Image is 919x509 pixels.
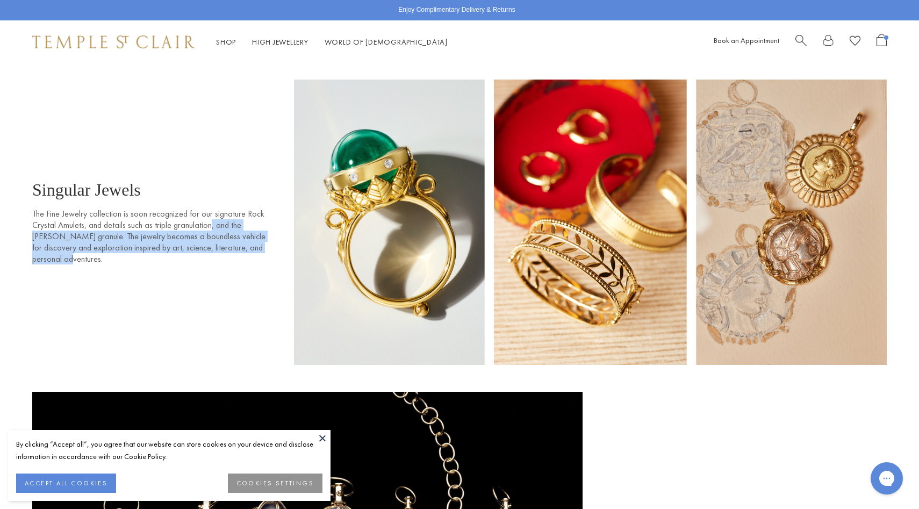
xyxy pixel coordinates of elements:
[216,37,236,47] a: ShopShop
[714,35,779,45] a: Book an Appointment
[216,35,448,49] nav: Main navigation
[325,37,448,47] a: World of [DEMOGRAPHIC_DATA]World of [DEMOGRAPHIC_DATA]
[795,34,807,51] a: Search
[865,458,908,498] iframe: Gorgias live chat messenger
[32,208,274,264] p: The Fine Jewelry collection is soon recognized for our signature Rock Crystal Amulets, and detail...
[850,34,860,51] a: View Wishlist
[32,35,195,48] img: Temple St. Clair
[228,474,322,493] button: COOKIES SETTINGS
[16,474,116,493] button: ACCEPT ALL COOKIES
[252,37,308,47] a: High JewelleryHigh Jewellery
[32,180,274,200] p: Singular Jewels
[877,34,887,51] a: Open Shopping Bag
[16,438,322,463] div: By clicking “Accept all”, you agree that our website can store cookies on your device and disclos...
[398,5,515,16] p: Enjoy Complimentary Delivery & Returns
